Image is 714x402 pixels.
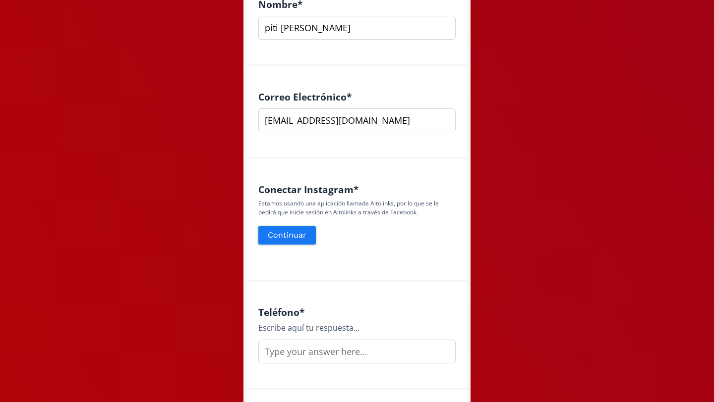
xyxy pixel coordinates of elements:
[258,199,456,217] p: Estamos usando una aplicación llamada Altolinks, por lo que se le pedirá que inicie sesión en Alt...
[258,340,456,363] input: Type your answer here...
[258,306,456,318] h4: Teléfono *
[258,16,456,40] input: Escribe aquí tu respuesta...
[258,91,456,102] h4: Correo Electrónico *
[258,108,456,132] input: nombre@ejemplo.com
[257,225,317,246] button: Continuar
[258,322,456,334] div: Escribe aquí tu respuesta...
[258,184,456,195] h4: Conectar Instagram *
